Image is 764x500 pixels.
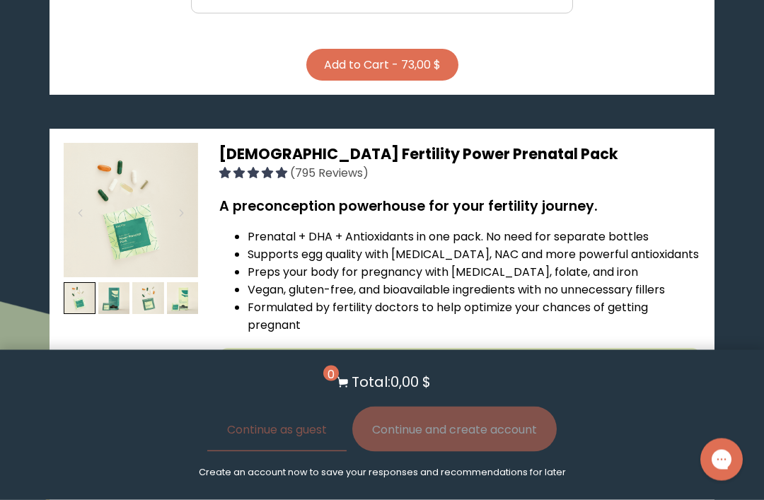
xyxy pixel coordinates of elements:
[199,466,566,479] p: Create an account now to save your responses and recommendations for later
[248,264,700,281] li: Preps your body for pregnancy with [MEDICAL_DATA], folate, and iron
[306,50,458,81] button: Add to Cart - 73,00 $
[352,371,431,393] p: Total: 0,00 $
[64,144,198,278] img: thumbnail image
[290,165,369,182] span: (795 Reviews)
[219,144,618,165] span: [DEMOGRAPHIC_DATA] Fertility Power Prenatal Pack
[248,281,700,299] li: Vegan, gluten-free, and bioavailable ingredients with no unnecessary fillers
[98,283,130,315] img: thumbnail image
[64,283,95,315] img: thumbnail image
[248,246,700,264] li: Supports egg quality with [MEDICAL_DATA], NAC and more powerful antioxidants
[167,283,199,315] img: thumbnail image
[248,228,700,246] li: Prenatal + DHA + Antioxidants in one pack. No need for separate bottles
[352,407,557,452] button: Continue and create account
[132,283,164,315] img: thumbnail image
[219,165,290,182] span: 4.95 stars
[248,299,700,335] li: Formulated by fertility doctors to help optimize your chances of getting pregnant
[693,434,750,486] iframe: Gorgias live chat messenger
[323,366,339,381] span: 0
[207,407,347,452] button: Continue as guest
[219,197,598,216] strong: A preconception powerhouse for your fertility journey.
